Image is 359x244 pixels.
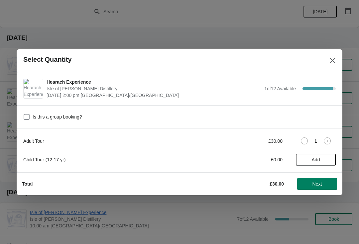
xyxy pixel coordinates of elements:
span: 1 of 12 Available [264,86,296,91]
strong: 1 [314,138,317,144]
span: Add [312,157,320,162]
span: [DATE] 2:00 pm [GEOGRAPHIC_DATA]/[GEOGRAPHIC_DATA] [47,92,261,99]
div: £30.00 [221,138,283,144]
div: £0.00 [221,156,283,163]
strong: £30.00 [270,181,284,187]
strong: Total [22,181,33,187]
div: Adult Tour [23,138,208,144]
button: Close [326,54,338,66]
div: Child Tour (12-17 yr) [23,156,208,163]
button: Next [297,178,337,190]
span: Hearach Experience [47,79,261,85]
span: Is this a group booking? [33,114,82,120]
button: Add [296,154,336,166]
h2: Select Quantity [23,56,72,63]
span: Next [312,181,322,187]
img: Hearach Experience | Isle of Harris Distillery | August 26 | 2:00 pm Europe/London [24,79,43,98]
span: Isle of [PERSON_NAME] Distillery [47,85,261,92]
